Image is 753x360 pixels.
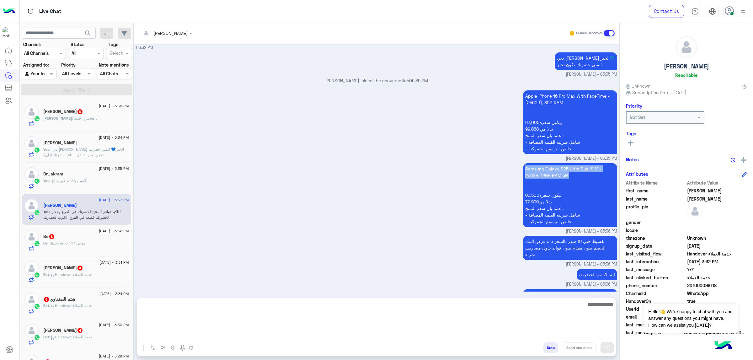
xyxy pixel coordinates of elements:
h5: Yousef Abdelwahab [43,328,83,333]
small: Human Handover [576,31,602,36]
span: خدمة العملاء [687,274,747,281]
a: tab [689,5,701,18]
h6: Tags [626,131,747,136]
img: defaultAdmin.png [24,199,39,213]
img: tab [709,8,716,15]
span: UserId [626,306,686,312]
span: 8 [49,234,54,239]
img: WhatsApp [34,334,40,341]
span: search [84,30,92,37]
span: 4 [77,266,83,271]
h5: محمد سعيد [43,140,77,146]
span: دبي فون مهند احمد مساء الخير💙 اتمني حضرتك تكون بخير اتفضل اساعد حضرتك ازاي؟ [43,147,124,157]
span: last_name [626,196,686,202]
span: Hello!👋 We're happy to chat with you and answer any questions you might have. How can we assist y... [644,304,738,333]
h6: Attributes [626,171,648,177]
span: أنا هشتري جديد [72,116,99,121]
span: Be [43,241,47,245]
span: Bot [43,335,49,339]
img: notes [730,158,735,163]
span: لتاكيد توافر المنتج لحضرتك في الفرع وحجز لحضرتك قطعه في الفرع الاقرب لحضرتك [43,209,121,220]
span: null [687,219,747,226]
span: null [687,227,747,234]
span: [DATE] - 3:30 PM [99,322,129,328]
span: 2025-08-27T12:32:21.651Z [687,258,747,265]
img: select flow [150,345,155,350]
span: Bot [43,303,49,308]
span: profile_pic [626,203,686,218]
span: last_message [626,266,686,273]
span: : Handover خدمة العملاء [49,272,92,277]
span: [DATE] - 5:35 PM [99,166,129,171]
span: HandoverOn [626,298,686,304]
span: ؟؟؟ [687,266,747,273]
span: locale [626,227,686,234]
span: You [43,147,50,152]
img: profile [739,8,747,15]
h5: احمد عاشور [43,265,83,271]
span: Mohamed [687,187,747,194]
span: Attribute Name [626,180,686,186]
img: defaultAdmin.png [676,36,697,58]
img: send message [604,345,610,351]
p: 27/8/2025, 5:35 PM [523,90,617,154]
p: 27/8/2025, 5:36 PM [523,236,617,260]
img: tab [27,7,35,15]
img: WhatsApp [34,240,40,247]
button: Drop [543,342,558,353]
img: create order [171,345,176,350]
span: Attribute Value [687,180,747,186]
span: [PERSON_NAME] - 05:36 PM [566,228,617,234]
img: send voice note [179,344,186,352]
h6: Reachable [675,72,697,78]
span: Oppo reno 14 موجود؟ [47,241,85,245]
p: 27/8/2025, 5:35 PM [555,52,617,70]
span: phone_number [626,282,686,289]
span: : Handover خدمة العملاء [49,335,92,339]
span: Subscription Date : [DATE] [632,89,686,96]
span: : Handover خدمة العملاء [49,303,92,308]
span: [PERSON_NAME] - 05:35 PM [566,156,617,162]
span: last_interaction [626,258,686,265]
span: Handover خدمة العملاء [687,250,747,257]
span: Unknown [687,235,747,241]
span: [DATE] - 5:37 PM [99,197,129,203]
img: WhatsApp [34,116,40,122]
p: 27/8/2025, 5:37 PM [523,289,617,307]
span: [DATE] - 3:32 PM [99,228,129,234]
img: defaultAdmin.png [24,261,39,275]
p: Live Chat [39,7,61,16]
div: Select [109,50,123,58]
p: [PERSON_NAME] joined the conversation [136,77,617,84]
span: 6 [44,297,49,302]
span: [DATE] - 3:28 PM [99,353,129,359]
img: WhatsApp [34,147,40,153]
span: timezone [626,235,686,241]
span: [PERSON_NAME] [43,116,72,121]
span: email [626,314,686,320]
span: Kamal belal [687,196,747,202]
button: Apply Filters [21,84,132,95]
h5: Mohamed Kamal belal [43,203,77,208]
img: hulul-logo.png [712,335,734,357]
h5: هيثم الصنفاوي [43,297,75,302]
span: signup_date [626,243,686,249]
img: Trigger scenario [161,345,166,350]
p: 27/8/2025, 5:36 PM [577,269,617,280]
span: [PERSON_NAME] - 05:35 PM [566,72,617,78]
span: 05:35 PM [409,78,428,83]
label: Status [71,41,84,48]
span: 6 [77,109,83,114]
img: WhatsApp [34,178,40,184]
img: Logo [3,5,15,18]
label: Channel: [23,41,41,48]
p: 27/8/2025, 5:36 PM [523,163,617,227]
span: You [43,178,50,183]
img: tab [692,8,699,15]
span: [DATE] - 3:31 PM [99,260,129,265]
span: first_name [626,187,686,194]
img: defaultAdmin.png [687,203,703,219]
span: للاسف يافندم غير متاح [50,178,88,183]
label: Tags [109,41,118,48]
span: last_message_id [626,329,683,336]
